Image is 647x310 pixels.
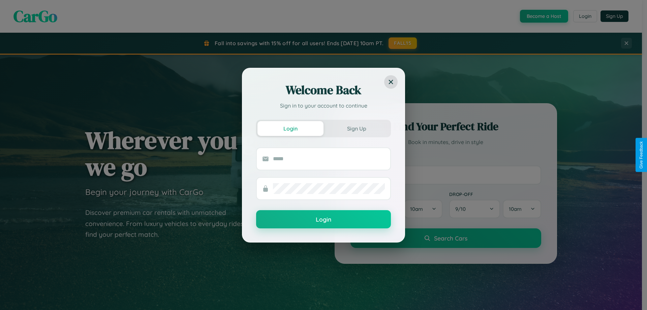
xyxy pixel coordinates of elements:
[256,102,391,110] p: Sign in to your account to continue
[323,121,390,136] button: Sign Up
[256,210,391,228] button: Login
[256,82,391,98] h2: Welcome Back
[639,141,644,169] div: Give Feedback
[257,121,323,136] button: Login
